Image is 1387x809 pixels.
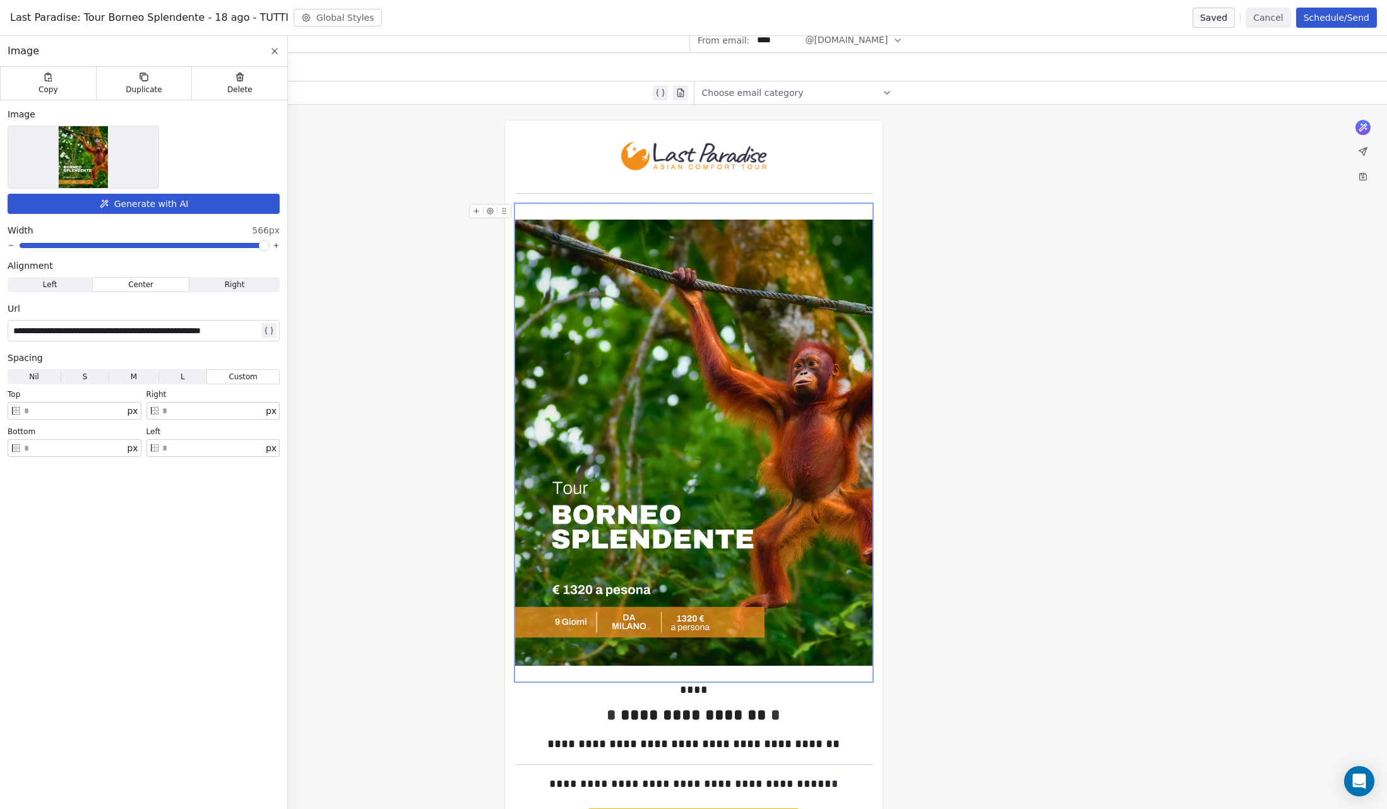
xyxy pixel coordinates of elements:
[29,371,39,382] span: Nil
[266,404,277,418] span: px
[8,351,43,364] span: Spacing
[10,10,289,25] span: Last Paradise: Tour Borneo Splendente - 18 ago - TUTTI
[59,126,108,188] img: Selected image
[805,33,888,47] span: @[DOMAIN_NAME]
[8,389,141,399] div: top
[698,34,749,47] span: From email:
[146,389,280,399] div: right
[252,224,280,237] span: 566px
[1246,8,1290,28] button: Cancel
[294,9,382,27] button: Global Styles
[127,442,138,455] span: px
[126,85,162,95] span: Duplicate
[702,86,804,99] span: Choose email category
[1296,8,1377,28] button: Schedule/Send
[8,224,33,237] span: Width
[1193,8,1235,28] button: Saved
[131,371,137,382] span: M
[39,85,58,95] span: Copy
[127,404,138,418] span: px
[8,44,39,59] span: Image
[181,371,185,382] span: L
[8,259,53,272] span: Alignment
[8,427,141,437] div: bottom
[8,194,280,214] button: Generate with AI
[266,442,277,455] span: px
[146,427,280,437] div: left
[83,371,88,382] span: S
[1344,766,1374,796] div: Open Intercom Messenger
[225,279,245,290] span: Right
[8,302,20,315] span: Url
[227,85,253,95] span: Delete
[43,279,57,290] span: Left
[8,108,35,121] span: Image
